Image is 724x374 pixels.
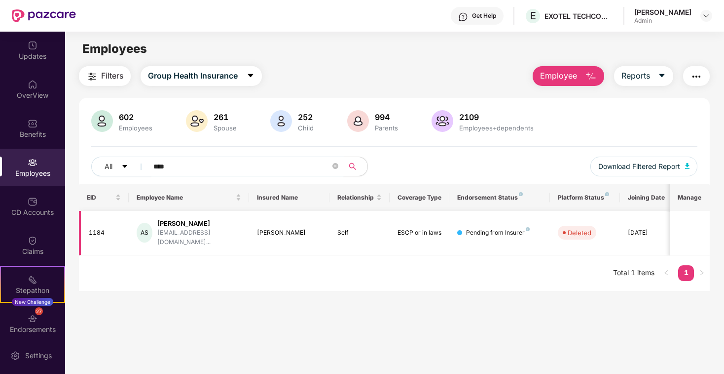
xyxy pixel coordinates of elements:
div: Endorsement Status [457,194,542,202]
div: 602 [117,112,154,122]
div: Spouse [212,124,239,132]
span: Employee [540,70,577,82]
span: Relationship [337,194,374,202]
span: E [530,10,536,22]
div: [DATE] [628,228,672,238]
div: [EMAIL_ADDRESS][DOMAIN_NAME]... [157,228,241,247]
span: right [699,270,705,276]
button: Filters [79,66,131,86]
span: All [105,161,112,172]
span: Employee Name [137,194,234,202]
div: 261 [212,112,239,122]
button: left [658,265,674,281]
span: Filters [101,70,123,82]
button: Employee [533,66,604,86]
img: svg+xml;base64,PHN2ZyBpZD0iVXBkYXRlZCIgeG1sbnM9Imh0dHA6Ly93d3cudzMub3JnLzIwMDAvc3ZnIiB3aWR0aD0iMj... [28,41,37,50]
div: EXOTEL TECHCOM PRIVATE LIMITED [544,11,614,21]
div: Get Help [472,12,496,20]
div: [PERSON_NAME] [634,7,691,17]
img: svg+xml;base64,PHN2ZyB4bWxucz0iaHR0cDovL3d3dy53My5vcmcvMjAwMC9zdmciIHhtbG5zOnhsaW5rPSJodHRwOi8vd3... [685,163,690,169]
button: right [694,265,710,281]
div: Employees [117,124,154,132]
img: svg+xml;base64,PHN2ZyBpZD0iQ0RfQWNjb3VudHMiIGRhdGEtbmFtZT0iQ0QgQWNjb3VudHMiIHhtbG5zPSJodHRwOi8vd3... [28,197,37,207]
span: caret-down [658,72,666,81]
img: svg+xml;base64,PHN2ZyB4bWxucz0iaHR0cDovL3d3dy53My5vcmcvMjAwMC9zdmciIHdpZHRoPSI4IiBoZWlnaHQ9IjgiIH... [605,192,609,196]
div: AS [137,223,152,243]
div: 252 [296,112,316,122]
img: svg+xml;base64,PHN2ZyBpZD0iRW1wbG95ZWVzIiB4bWxucz0iaHR0cDovL3d3dy53My5vcmcvMjAwMC9zdmciIHdpZHRoPS... [28,158,37,167]
li: Next Page [694,265,710,281]
div: Settings [22,351,55,361]
div: Stepathon [1,286,64,295]
img: svg+xml;base64,PHN2ZyBpZD0iSG9tZSIgeG1sbnM9Imh0dHA6Ly93d3cudzMub3JnLzIwMDAvc3ZnIiB3aWR0aD0iMjAiIG... [28,80,37,89]
div: 1184 [89,228,121,238]
img: svg+xml;base64,PHN2ZyB4bWxucz0iaHR0cDovL3d3dy53My5vcmcvMjAwMC9zdmciIHhtbG5zOnhsaW5rPSJodHRwOi8vd3... [585,71,597,83]
th: Employee Name [129,184,249,211]
div: Parents [373,124,400,132]
th: Joining Date [620,184,680,211]
button: Group Health Insurancecaret-down [141,66,262,86]
th: Relationship [329,184,390,211]
li: Previous Page [658,265,674,281]
img: svg+xml;base64,PHN2ZyBpZD0iRW5kb3JzZW1lbnRzIiB4bWxucz0iaHR0cDovL3d3dy53My5vcmcvMjAwMC9zdmciIHdpZH... [28,314,37,324]
button: Reportscaret-down [614,66,673,86]
div: Child [296,124,316,132]
div: [PERSON_NAME] [157,219,241,228]
th: Insured Name [249,184,329,211]
span: left [663,270,669,276]
a: 1 [678,265,694,280]
span: caret-down [247,72,254,81]
img: svg+xml;base64,PHN2ZyBpZD0iRHJvcGRvd24tMzJ4MzIiIHhtbG5zPSJodHRwOi8vd3d3LnczLm9yZy8yMDAwL3N2ZyIgd2... [702,12,710,20]
img: svg+xml;base64,PHN2ZyB4bWxucz0iaHR0cDovL3d3dy53My5vcmcvMjAwMC9zdmciIHdpZHRoPSI4IiBoZWlnaHQ9IjgiIH... [526,227,530,231]
div: Employees+dependents [457,124,536,132]
img: svg+xml;base64,PHN2ZyB4bWxucz0iaHR0cDovL3d3dy53My5vcmcvMjAwMC9zdmciIHdpZHRoPSIyNCIgaGVpZ2h0PSIyNC... [690,71,702,83]
span: search [343,163,362,170]
li: Total 1 items [613,265,654,281]
img: svg+xml;base64,PHN2ZyBpZD0iQmVuZWZpdHMiIHhtbG5zPSJodHRwOi8vd3d3LnczLm9yZy8yMDAwL3N2ZyIgd2lkdGg9Ij... [28,119,37,128]
img: svg+xml;base64,PHN2ZyB4bWxucz0iaHR0cDovL3d3dy53My5vcmcvMjAwMC9zdmciIHhtbG5zOnhsaW5rPSJodHRwOi8vd3... [91,110,113,132]
span: close-circle [332,162,338,171]
span: Download Filtered Report [598,161,680,172]
div: Deleted [568,228,591,238]
div: Pending from Insurer [466,228,530,238]
button: Allcaret-down [91,157,151,176]
div: ESCP or in laws [398,228,442,238]
button: search [343,157,368,176]
img: svg+xml;base64,PHN2ZyB4bWxucz0iaHR0cDovL3d3dy53My5vcmcvMjAwMC9zdmciIHhtbG5zOnhsaW5rPSJodHRwOi8vd3... [347,110,369,132]
span: close-circle [332,163,338,169]
img: svg+xml;base64,PHN2ZyB4bWxucz0iaHR0cDovL3d3dy53My5vcmcvMjAwMC9zdmciIHhtbG5zOnhsaW5rPSJodHRwOi8vd3... [432,110,453,132]
img: svg+xml;base64,PHN2ZyB4bWxucz0iaHR0cDovL3d3dy53My5vcmcvMjAwMC9zdmciIHdpZHRoPSIyNCIgaGVpZ2h0PSIyNC... [86,71,98,83]
li: 1 [678,265,694,281]
th: EID [79,184,129,211]
th: Manage [670,184,710,211]
span: EID [87,194,114,202]
img: svg+xml;base64,PHN2ZyBpZD0iSGVscC0zMngzMiIgeG1sbnM9Imh0dHA6Ly93d3cudzMub3JnLzIwMDAvc3ZnIiB3aWR0aD... [458,12,468,22]
div: 994 [373,112,400,122]
img: svg+xml;base64,PHN2ZyBpZD0iU2V0dGluZy0yMHgyMCIgeG1sbnM9Imh0dHA6Ly93d3cudzMub3JnLzIwMDAvc3ZnIiB3aW... [10,351,20,361]
div: Self [337,228,382,238]
span: Employees [82,42,147,56]
img: svg+xml;base64,PHN2ZyB4bWxucz0iaHR0cDovL3d3dy53My5vcmcvMjAwMC9zdmciIHhtbG5zOnhsaW5rPSJodHRwOi8vd3... [270,110,292,132]
img: svg+xml;base64,PHN2ZyBpZD0iQ2xhaW0iIHhtbG5zPSJodHRwOi8vd3d3LnczLm9yZy8yMDAwL3N2ZyIgd2lkdGg9IjIwIi... [28,236,37,246]
div: Platform Status [558,194,612,202]
th: Coverage Type [390,184,450,211]
div: Admin [634,17,691,25]
div: [PERSON_NAME] [257,228,322,238]
div: New Challenge [12,298,53,306]
span: caret-down [121,163,128,171]
img: svg+xml;base64,PHN2ZyB4bWxucz0iaHR0cDovL3d3dy53My5vcmcvMjAwMC9zdmciIHdpZHRoPSI4IiBoZWlnaHQ9IjgiIH... [519,192,523,196]
span: Group Health Insurance [148,70,238,82]
button: Download Filtered Report [590,157,698,176]
span: Reports [621,70,650,82]
img: svg+xml;base64,PHN2ZyB4bWxucz0iaHR0cDovL3d3dy53My5vcmcvMjAwMC9zdmciIHdpZHRoPSIyMSIgaGVpZ2h0PSIyMC... [28,275,37,285]
img: svg+xml;base64,PHN2ZyB4bWxucz0iaHR0cDovL3d3dy53My5vcmcvMjAwMC9zdmciIHhtbG5zOnhsaW5rPSJodHRwOi8vd3... [186,110,208,132]
div: 27 [35,307,43,315]
div: 2109 [457,112,536,122]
